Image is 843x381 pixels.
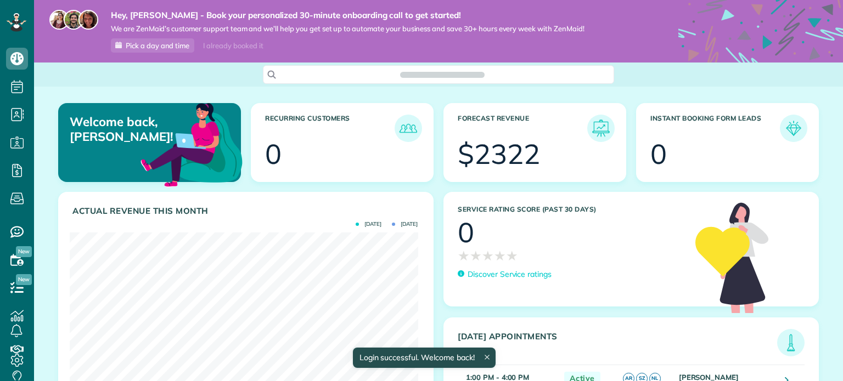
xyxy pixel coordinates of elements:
h3: [DATE] Appointments [458,332,777,356]
div: $2322 [458,140,540,168]
span: New [16,246,32,257]
span: Pick a day and time [126,41,189,50]
h3: Instant Booking Form Leads [650,115,780,142]
span: ★ [494,246,506,265]
span: ★ [458,246,470,265]
span: Search ZenMaid… [411,69,473,80]
div: Login successful. Welcome back! [352,348,495,368]
span: ★ [506,246,518,265]
img: maria-72a9807cf96188c08ef61303f053569d2e2a8a1cde33d635c8a3ac13582a053d.jpg [49,10,69,30]
span: [DATE] [356,221,381,227]
p: Discover Service ratings [468,269,552,280]
img: michelle-19f622bdf1676172e81f8f8fba1fb50e276960ebfe0243fe18214015130c80e4.jpg [78,10,98,30]
img: icon_form_leads-04211a6a04a5b2264e4ee56bc0799ec3eb69b7e499cbb523a139df1d13a81ae0.png [783,117,805,139]
img: icon_recurring_customers-cf858462ba22bcd05b5a5880d41d6543d210077de5bb9ebc9590e49fd87d84ed.png [397,117,419,139]
img: dashboard_welcome-42a62b7d889689a78055ac9021e634bf52bae3f8056760290aed330b23ab8690.png [138,90,245,197]
img: icon_forecast_revenue-8c13a41c7ed35a8dcfafea3cbb826a0462acb37728057bba2d056411b612bbbe.png [590,117,612,139]
a: Discover Service ratings [458,269,552,280]
span: ★ [482,246,494,265]
strong: Hey, [PERSON_NAME] - Book your personalized 30-minute onboarding call to get started! [111,10,585,21]
span: ★ [470,246,482,265]
p: Welcome back, [PERSON_NAME]! [70,115,182,144]
div: 0 [458,219,474,246]
h3: Service Rating score (past 30 days) [458,206,684,213]
span: [DATE] [392,221,418,227]
h3: Actual Revenue this month [72,206,422,216]
span: New [16,274,32,285]
div: 0 [650,140,667,168]
a: Pick a day and time [111,38,194,53]
img: jorge-587dff0eeaa6aab1f244e6dc62b8924c3b6ad411094392a53c71c6c4a576187d.jpg [64,10,83,30]
div: 0 [265,140,282,168]
div: I already booked it [196,39,269,53]
h3: Recurring Customers [265,115,395,142]
span: We are ZenMaid’s customer support team and we’ll help you get set up to automate your business an... [111,24,585,33]
h3: Forecast Revenue [458,115,587,142]
img: icon_todays_appointments-901f7ab196bb0bea1936b74009e4eb5ffbc2d2711fa7634e0d609ed5ef32b18b.png [780,332,802,354]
